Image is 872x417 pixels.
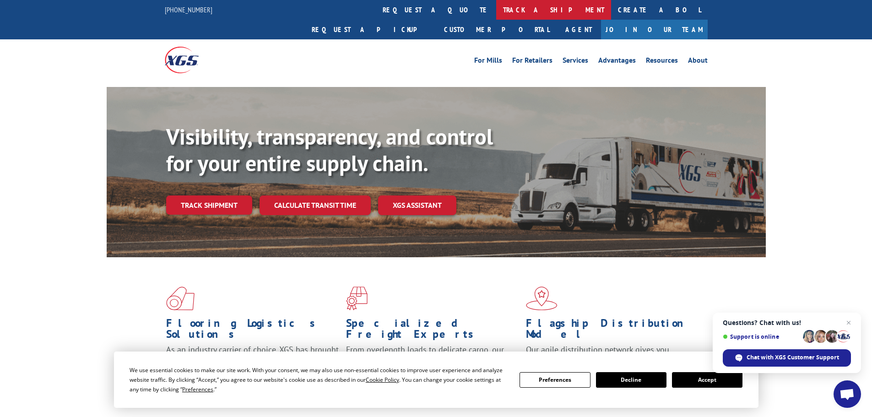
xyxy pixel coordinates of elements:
button: Accept [672,372,742,388]
h1: Flooring Logistics Solutions [166,318,339,344]
b: Visibility, transparency, and control for your entire supply chain. [166,122,493,177]
a: Track shipment [166,195,252,215]
a: Advantages [598,57,636,67]
a: Calculate transit time [260,195,371,215]
a: For Retailers [512,57,552,67]
div: Open chat [834,380,861,408]
h1: Specialized Freight Experts [346,318,519,344]
a: Request a pickup [305,20,437,39]
span: Questions? Chat with us! [723,319,851,326]
a: XGS ASSISTANT [378,195,456,215]
p: From overlength loads to delicate cargo, our experienced staff knows the best way to move your fr... [346,344,519,385]
span: Our agile distribution network gives you nationwide inventory management on demand. [526,344,694,366]
a: Agent [556,20,601,39]
a: Resources [646,57,678,67]
h1: Flagship Distribution Model [526,318,699,344]
span: Preferences [182,385,213,393]
a: [PHONE_NUMBER] [165,5,212,14]
div: Cookie Consent Prompt [114,352,758,408]
span: As an industry carrier of choice, XGS has brought innovation and dedication to flooring logistics... [166,344,339,377]
div: We use essential cookies to make our site work. With your consent, we may also use non-essential ... [130,365,509,394]
a: Services [563,57,588,67]
a: For Mills [474,57,502,67]
span: Close chat [843,317,854,328]
span: Cookie Policy [366,376,399,384]
div: Chat with XGS Customer Support [723,349,851,367]
img: xgs-icon-focused-on-flooring-red [346,287,368,310]
button: Decline [596,372,666,388]
span: Chat with XGS Customer Support [747,353,839,362]
a: Join Our Team [601,20,708,39]
a: About [688,57,708,67]
img: xgs-icon-total-supply-chain-intelligence-red [166,287,195,310]
img: xgs-icon-flagship-distribution-model-red [526,287,558,310]
button: Preferences [520,372,590,388]
span: Support is online [723,333,800,340]
a: Customer Portal [437,20,556,39]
